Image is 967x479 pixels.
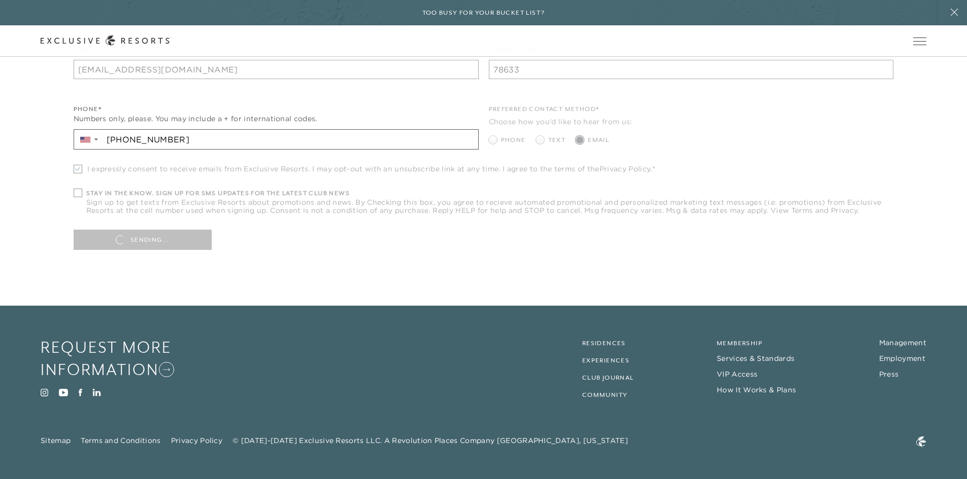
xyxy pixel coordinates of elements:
[86,198,894,214] span: Sign up to get texts from Exclusive Resorts about promotions and news. By Checking this box, you ...
[489,117,894,127] div: Choose how you'd like to hear from us:
[93,136,99,142] span: ▼
[588,135,609,145] span: Email
[582,374,634,381] a: Club Journal
[489,104,599,119] legend: Preferred Contact Method*
[87,165,655,173] span: I expressly consent to receive emails from Exclusive Resorts. I may opt-out with an unsubscribe l...
[86,189,894,198] h6: Stay in the know. Sign up for sms updates for the latest club news
[599,164,650,173] a: Privacy Policy
[41,436,71,445] a: Sitemap
[74,230,212,250] button: Sending...
[74,114,479,124] div: Numbers only, please. You may include a + for international codes.
[74,130,103,149] div: Country Code Selector
[171,436,222,445] a: Privacy Policy
[74,104,479,114] div: Phone*
[81,436,160,445] a: Terms and Conditions
[422,8,545,18] h6: Too busy for your bucket list?
[41,336,214,381] a: Request More Information
[920,432,967,479] iframe: Qualified Messenger
[232,435,628,446] span: © [DATE]-[DATE] Exclusive Resorts LLC. A Revolution Places Company [GEOGRAPHIC_DATA], [US_STATE]
[717,354,794,363] a: Services & Standards
[913,38,926,45] button: Open navigation
[879,338,926,347] a: Management
[582,340,626,347] a: Residences
[74,60,479,79] input: name@example.com
[582,391,628,398] a: Community
[879,354,925,363] a: Employment
[489,60,894,79] input: Postal Code
[717,370,757,379] a: VIP Access
[548,135,566,145] span: Text
[103,130,478,149] input: Enter a phone number
[717,340,762,347] a: Membership
[717,385,796,394] a: How It Works & Plans
[879,370,899,379] a: Press
[582,357,629,364] a: Experiences
[501,135,526,145] span: Phone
